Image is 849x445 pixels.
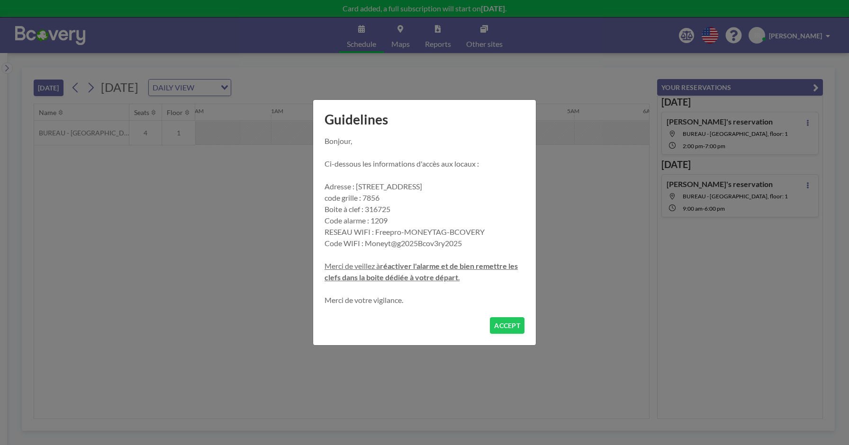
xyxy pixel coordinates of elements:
p: Boite à clef : 316725 [325,204,524,215]
button: ACCEPT [490,317,524,334]
p: RESEAU WIFI : Freepro-MONEYTAG-BCOVERY [325,226,524,238]
p: Adresse : [STREET_ADDRESS] [325,181,524,192]
p: Code WIFI : Moneyt@g2025Bcov3ry2025 [325,238,524,249]
p: Bonjour, [325,135,524,147]
u: . [458,273,460,282]
p: code grille : 7856 [325,192,524,204]
u: réactiver l'alarme et de bien remettre les clefs dans la boite dédiée à votre départ [325,261,518,282]
h1: Guidelines [313,100,536,135]
p: Merci de votre vigilance. [325,294,524,306]
p: Code alarme : 1209 [325,215,524,226]
u: Merci de veillez à [325,261,380,270]
p: Ci-dessous les informations d'accès aux locaux : [325,158,524,169]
